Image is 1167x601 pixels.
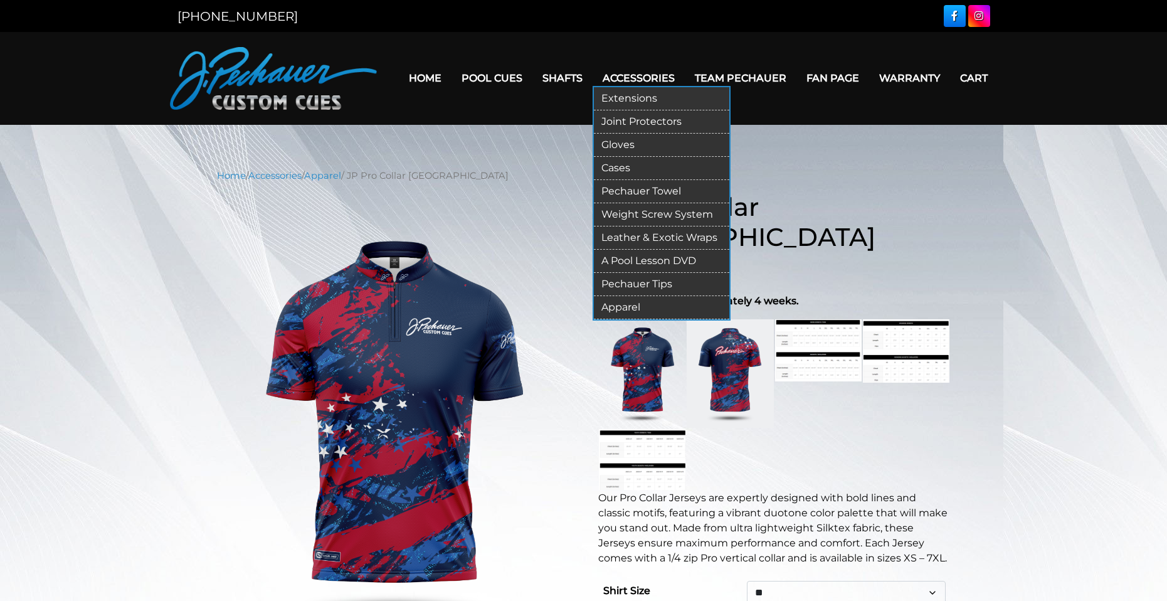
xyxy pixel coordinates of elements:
a: Pechauer Towel [594,180,729,203]
a: Team Pechauer [685,62,796,94]
h1: JP Pro Collar [GEOGRAPHIC_DATA] [598,192,951,252]
a: Apparel [594,296,729,319]
a: Shafts [532,62,593,94]
a: Gloves [594,134,729,157]
p: Our Pro Collar Jerseys are expertly designed with bold lines and classic motifs, featuring a vibr... [598,491,951,566]
label: Shirt Size [603,581,650,601]
a: Cart [950,62,998,94]
img: Pechauer Custom Cues [170,47,377,110]
a: Pechauer Tips [594,273,729,296]
a: [PHONE_NUMBER] [177,9,298,24]
a: A Pool Lesson DVD [594,250,729,273]
a: Pool Cues [451,62,532,94]
a: Weight Screw System [594,203,729,226]
p: – [598,257,951,284]
a: Accessories [593,62,685,94]
a: Home [217,170,246,181]
a: Apparel [304,170,341,181]
a: Joint Protectors [594,110,729,134]
a: Warranty [869,62,950,94]
a: Home [399,62,451,94]
a: Accessories [248,170,302,181]
a: Leather & Exotic Wraps [594,226,729,250]
a: Cases [594,157,729,180]
a: Extensions [594,87,729,110]
a: Fan Page [796,62,869,94]
nav: Breadcrumb [217,169,951,183]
